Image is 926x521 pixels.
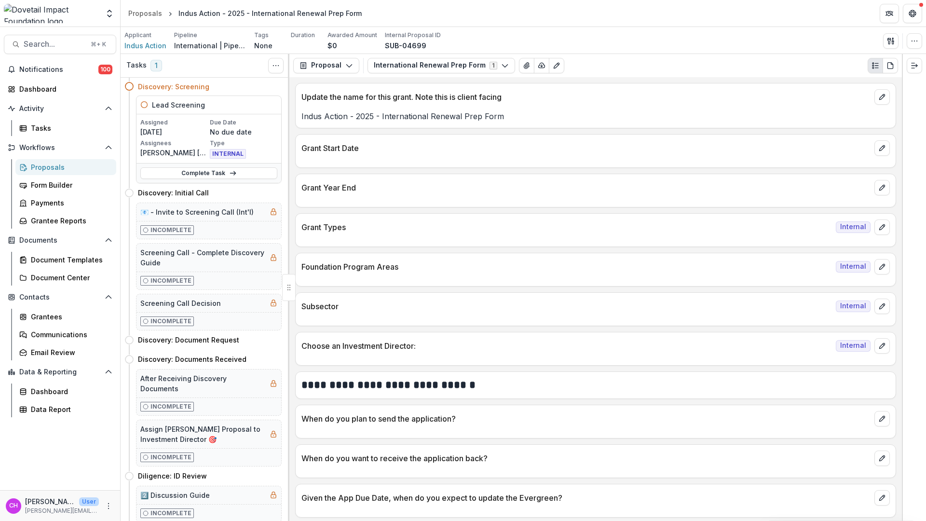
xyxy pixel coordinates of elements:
div: Proposals [31,162,109,172]
p: Subsector [301,301,832,312]
div: Tasks [31,123,109,133]
button: Open Data & Reporting [4,364,116,380]
p: $0 [327,41,337,51]
h5: 2️⃣ Discussion Guide [140,490,210,500]
h4: Discovery: Documents Received [138,354,246,364]
button: Get Help [903,4,922,23]
button: edit [874,140,890,156]
h4: Discovery: Screening [138,82,209,92]
span: Workflows [19,144,101,152]
p: Incomplete [150,226,191,234]
button: International Renewal Prep Form1 [368,58,515,73]
a: Email Review [15,344,116,360]
h4: Discovery: Document Request [138,335,239,345]
p: [PERSON_NAME][EMAIL_ADDRESS][DOMAIN_NAME] [25,507,99,515]
span: Data & Reporting [19,368,101,376]
button: Open Activity [4,101,116,116]
p: Incomplete [150,509,191,518]
span: Contacts [19,293,101,302]
span: Search... [24,40,85,49]
a: Proposals [124,6,166,20]
p: None [254,41,272,51]
p: Pipeline [174,31,197,40]
button: edit [874,451,890,466]
span: Internal [836,261,871,273]
button: Plaintext view [868,58,883,73]
p: Incomplete [150,317,191,326]
span: INTERNAL [210,149,246,159]
p: Awarded Amount [327,31,377,40]
button: Search... [4,35,116,54]
h3: Tasks [126,61,147,69]
span: Documents [19,236,101,245]
a: Indus Action [124,41,166,51]
nav: breadcrumb [124,6,366,20]
p: Assignees [140,139,208,148]
p: User [79,497,99,506]
p: Grant Start Date [301,142,871,154]
span: Internal [836,340,871,352]
p: When do you plan to send the application? [301,413,871,425]
p: Foundation Program Areas [301,261,832,273]
a: Tasks [15,120,116,136]
button: Partners [880,4,899,23]
p: Choose an Investment Director: [301,340,832,352]
div: Communications [31,329,109,340]
p: Grant Year End [301,182,871,193]
button: Open Documents [4,233,116,248]
h5: Screening Call Decision [140,298,221,308]
p: Incomplete [150,402,191,411]
button: edit [874,299,890,314]
button: Edit as form [549,58,564,73]
button: edit [874,259,890,274]
a: Form Builder [15,177,116,193]
p: Tags [254,31,269,40]
div: Courtney Eker Hardy [9,503,18,509]
button: Expand right [907,58,922,73]
button: Open Workflows [4,140,116,155]
div: Data Report [31,404,109,414]
p: [PERSON_NAME] [PERSON_NAME] [140,148,208,158]
div: Document Center [31,273,109,283]
button: edit [874,219,890,235]
p: Assigned [140,118,208,127]
p: International | Pipeline [174,41,246,51]
button: Toggle View Cancelled Tasks [268,58,284,73]
span: Notifications [19,66,98,74]
a: Proposals [15,159,116,175]
p: Incomplete [150,276,191,285]
p: Type [210,139,277,148]
p: SUB-04699 [385,41,426,51]
p: Duration [291,31,315,40]
button: Open entity switcher [103,4,116,23]
p: [DATE] [140,127,208,137]
p: Internal Proposal ID [385,31,441,40]
button: More [103,500,114,512]
div: Grantees [31,312,109,322]
button: Notifications100 [4,62,116,77]
div: Dashboard [19,84,109,94]
div: Dashboard [31,386,109,397]
button: edit [874,180,890,195]
h4: Discovery: Initial Call [138,188,209,198]
button: Open Contacts [4,289,116,305]
h5: Assign [PERSON_NAME] Proposal to Investment Director 🎯 [140,424,266,444]
button: PDF view [883,58,898,73]
button: edit [874,89,890,105]
span: Internal [836,301,871,312]
a: Grantees [15,309,116,325]
p: Update the name for this grant. Note this is client facing [301,91,871,103]
a: Complete Task [140,167,277,179]
a: Grantee Reports [15,213,116,229]
h5: Screening Call - Complete Discovery Guide [140,247,266,268]
h5: 📧 - Invite to Screening Call (Int'l) [140,207,254,217]
span: Activity [19,105,101,113]
p: [PERSON_NAME] [PERSON_NAME] [25,496,75,507]
h5: After Receiving Discovery Documents [140,373,266,394]
p: Indus Action - 2025 - International Renewal Prep Form [301,110,890,122]
a: Dashboard [4,81,116,97]
h4: Diligence: ID Review [138,471,207,481]
div: ⌘ + K [89,39,108,50]
button: edit [874,411,890,426]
